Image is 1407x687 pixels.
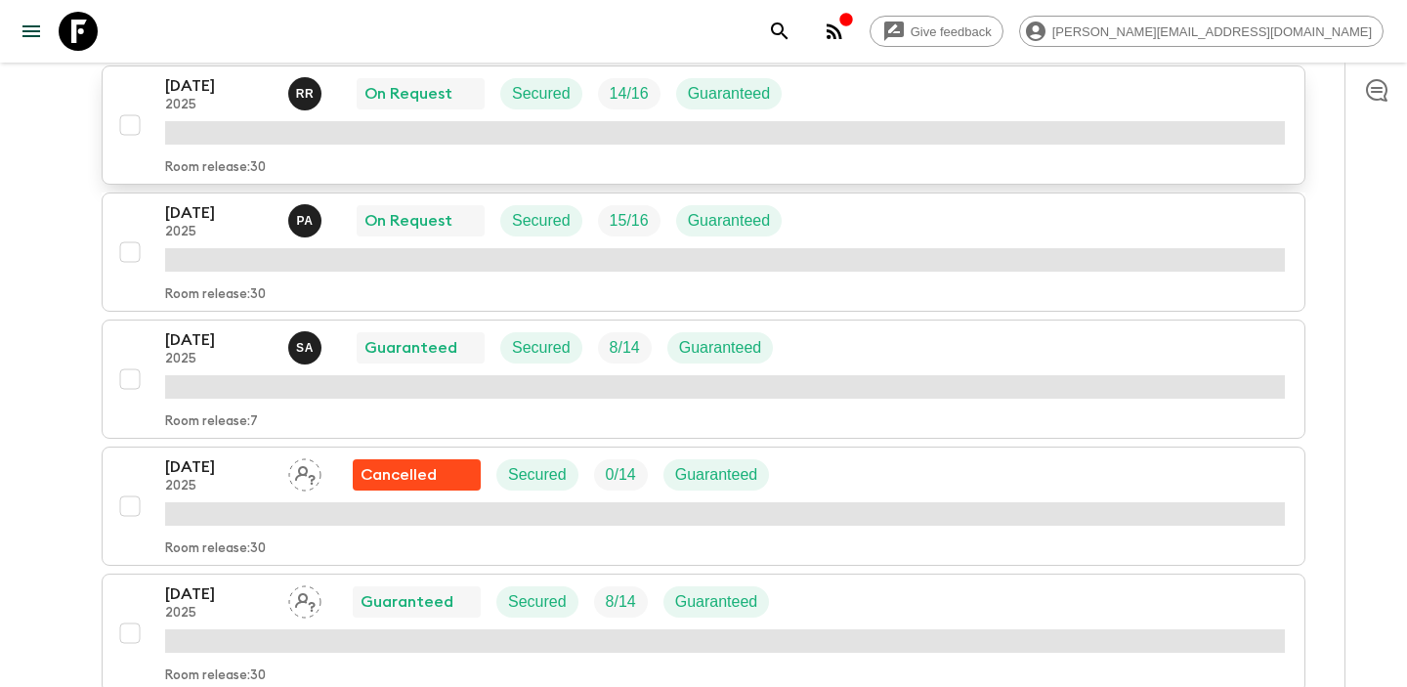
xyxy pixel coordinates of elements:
p: 8 / 14 [606,590,636,614]
div: [PERSON_NAME][EMAIL_ADDRESS][DOMAIN_NAME] [1019,16,1384,47]
p: Guaranteed [675,590,758,614]
div: Secured [500,78,582,109]
p: P A [297,213,314,229]
button: [DATE]2025Assign pack leaderFlash Pack cancellationSecuredTrip FillGuaranteedRoom release:30 [102,447,1305,566]
p: 2025 [165,225,273,240]
span: [PERSON_NAME][EMAIL_ADDRESS][DOMAIN_NAME] [1042,24,1383,39]
div: Secured [496,586,578,618]
button: SA [288,331,325,365]
span: Assign pack leader [288,464,321,480]
p: Secured [512,209,571,233]
p: [DATE] [165,201,273,225]
p: Room release: 30 [165,541,266,557]
button: [DATE]2025Suren AbeykoonGuaranteedSecuredTrip FillGuaranteedRoom release:7 [102,320,1305,439]
p: Guaranteed [688,209,771,233]
p: On Request [364,82,452,106]
button: [DATE]2025Prasad AdikariOn RequestSecuredTrip FillGuaranteedRoom release:30 [102,193,1305,312]
p: 2025 [165,606,273,622]
p: Guaranteed [688,82,771,106]
div: Flash Pack cancellation [353,459,481,491]
span: Give feedback [900,24,1002,39]
p: 2025 [165,98,273,113]
p: Room release: 30 [165,160,266,176]
div: Trip Fill [594,459,648,491]
button: RR [288,77,325,110]
p: Room release: 7 [165,414,258,430]
div: Trip Fill [598,78,661,109]
button: [DATE]2025Ramli Raban On RequestSecuredTrip FillGuaranteedRoom release:30 [102,65,1305,185]
p: Secured [508,590,567,614]
p: Cancelled [361,463,437,487]
p: On Request [364,209,452,233]
p: 0 / 14 [606,463,636,487]
p: Room release: 30 [165,287,266,303]
div: Trip Fill [594,586,648,618]
p: [DATE] [165,455,273,479]
p: Guaranteed [361,590,453,614]
p: 2025 [165,479,273,494]
span: Assign pack leader [288,591,321,607]
p: Secured [508,463,567,487]
p: 15 / 16 [610,209,649,233]
button: search adventures [760,12,799,51]
p: 8 / 14 [610,336,640,360]
p: Guaranteed [675,463,758,487]
button: menu [12,12,51,51]
p: Guaranteed [364,336,457,360]
div: Trip Fill [598,205,661,236]
p: [DATE] [165,328,273,352]
p: [DATE] [165,74,273,98]
p: Secured [512,336,571,360]
p: 14 / 16 [610,82,649,106]
p: Guaranteed [679,336,762,360]
span: Ramli Raban [288,83,325,99]
p: R R [296,86,315,102]
a: Give feedback [870,16,1003,47]
div: Trip Fill [598,332,652,364]
p: S A [296,340,314,356]
div: Secured [496,459,578,491]
button: PA [288,204,325,237]
p: Secured [512,82,571,106]
span: Suren Abeykoon [288,337,325,353]
p: [DATE] [165,582,273,606]
span: Prasad Adikari [288,210,325,226]
div: Secured [500,205,582,236]
p: Room release: 30 [165,668,266,684]
p: 2025 [165,352,273,367]
div: Secured [500,332,582,364]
